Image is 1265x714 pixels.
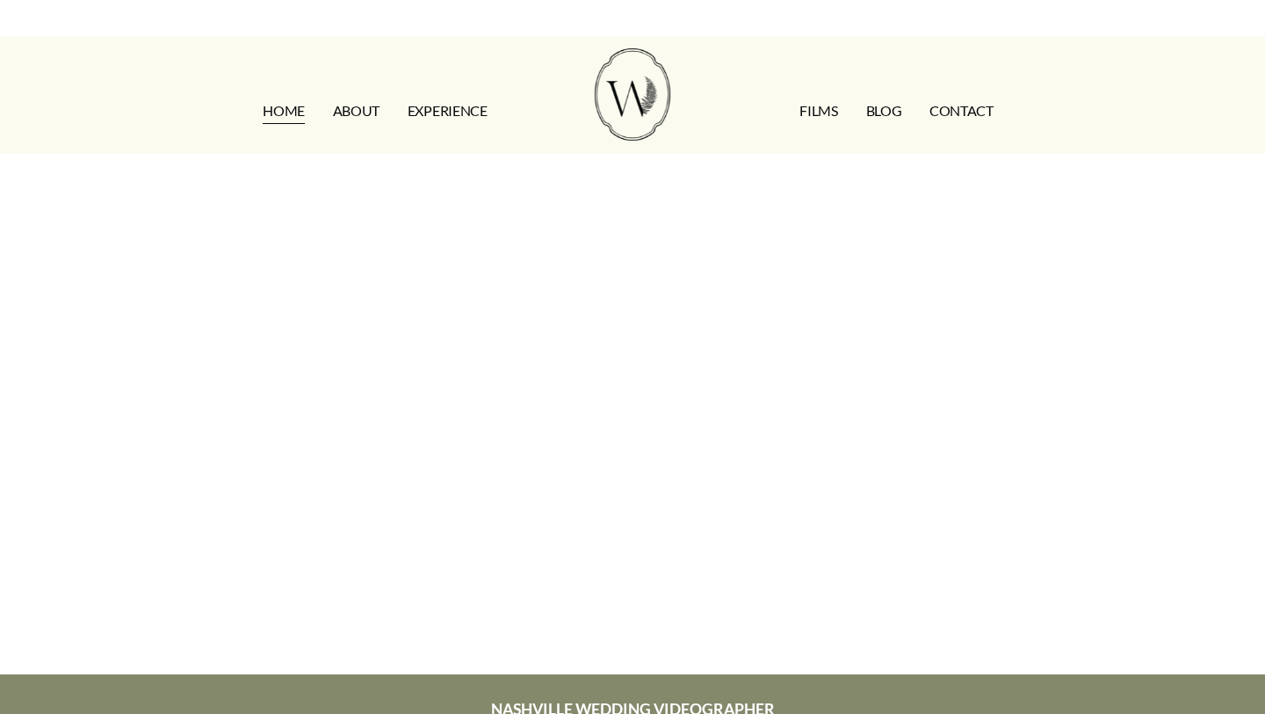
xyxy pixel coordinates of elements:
a: Blog [866,97,902,125]
a: FILMS [799,97,837,125]
a: CONTACT [929,97,994,125]
a: ABOUT [333,97,379,125]
img: Wild Fern Weddings [595,48,670,141]
a: EXPERIENCE [408,97,488,125]
a: HOME [263,97,305,125]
